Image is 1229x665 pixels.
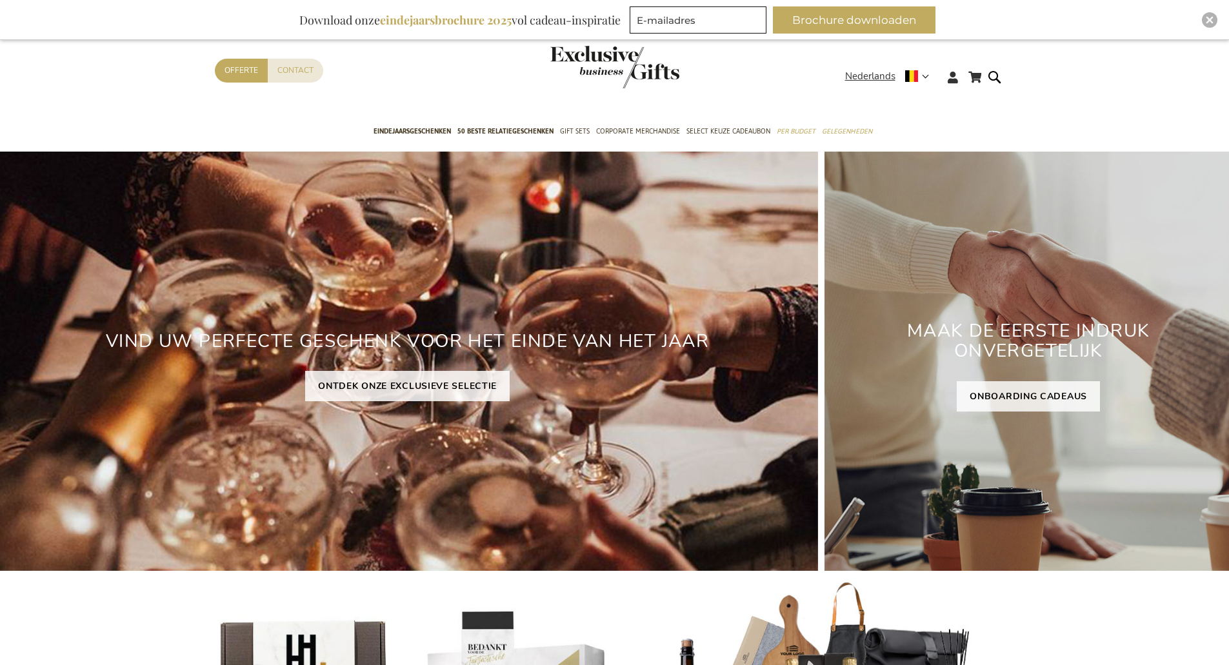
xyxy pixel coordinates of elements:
span: 50 beste relatiegeschenken [457,124,554,138]
a: store logo [550,46,615,88]
span: Gift Sets [560,124,590,138]
div: Nederlands [845,69,937,84]
input: E-mailadres [630,6,766,34]
a: Contact [268,59,323,83]
span: Gelegenheden [822,124,872,138]
span: Per Budget [777,124,815,138]
span: Eindejaarsgeschenken [374,124,451,138]
img: Close [1206,16,1214,24]
a: Offerte [215,59,268,83]
a: ONBOARDING CADEAUS [957,381,1100,412]
b: eindejaarsbrochure 2025 [380,12,512,28]
img: Exclusive Business gifts logo [550,46,679,88]
div: Download onze vol cadeau-inspiratie [294,6,626,34]
form: marketing offers and promotions [630,6,770,37]
span: Corporate Merchandise [596,124,680,138]
span: Nederlands [845,69,895,84]
button: Brochure downloaden [773,6,935,34]
a: ONTDEK ONZE EXCLUSIEVE SELECTIE [305,371,510,401]
div: Close [1202,12,1217,28]
span: Select Keuze Cadeaubon [686,124,770,138]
